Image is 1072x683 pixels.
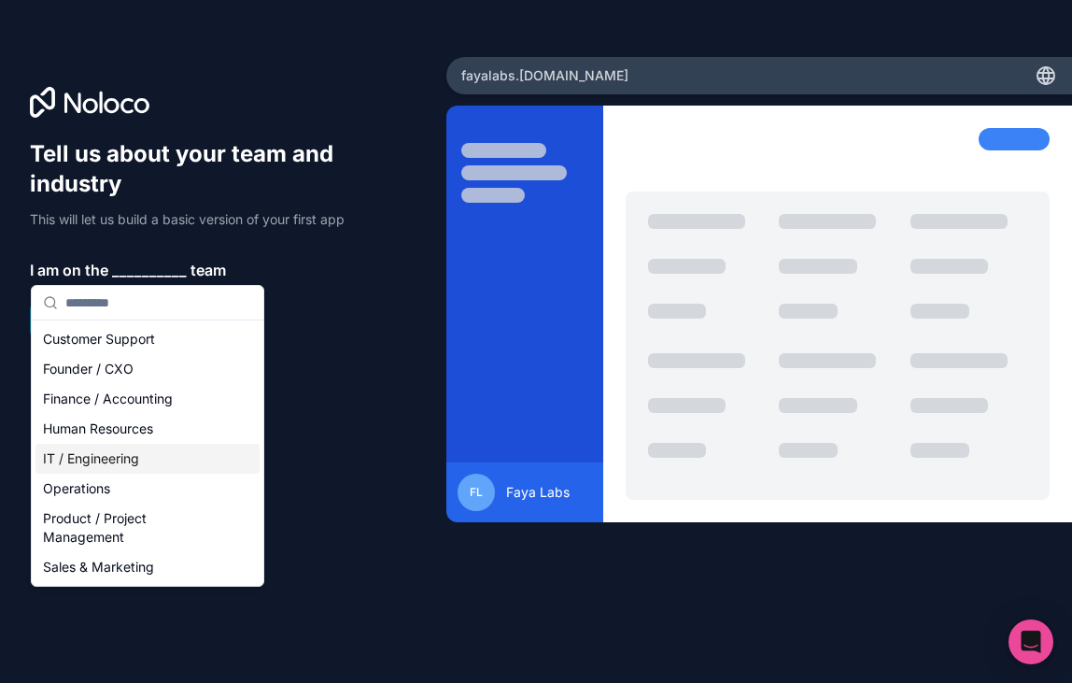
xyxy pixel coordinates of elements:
span: FL [470,485,483,500]
span: Faya Labs [506,483,570,502]
span: team [190,259,226,281]
h1: Tell us about your team and industry [30,139,416,199]
div: IT / Engineering [35,444,260,474]
div: Sales & Marketing [35,552,260,582]
span: fayalabs .[DOMAIN_NAME] [461,66,628,85]
div: Product / Project Management [35,504,260,552]
div: Founder / CXO [35,354,260,384]
div: Finance / Accounting [35,384,260,414]
div: Customer Support [35,324,260,354]
div: Operations [35,474,260,504]
div: Human Resources [35,414,260,444]
div: Open Intercom Messenger [1009,619,1053,664]
div: Suggestions [32,320,263,586]
span: __________ [112,259,187,281]
span: I am on the [30,259,108,281]
p: This will let us build a basic version of your first app [30,210,416,229]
